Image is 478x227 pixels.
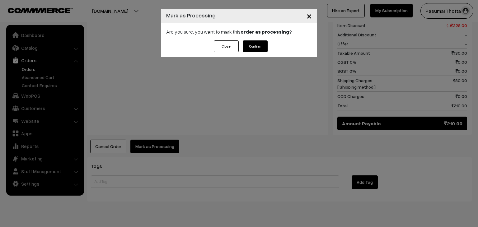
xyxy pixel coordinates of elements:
button: Confirm [243,40,268,52]
button: Close [302,6,317,25]
div: Are you sure, you want to mark this ? [161,23,317,40]
h4: Mark as Processing [166,11,216,20]
span: × [307,10,312,21]
strong: order as processing [241,29,289,35]
button: Close [214,40,239,52]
